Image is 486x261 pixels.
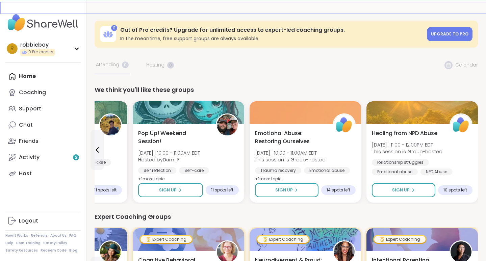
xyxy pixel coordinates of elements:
div: Chat [19,121,33,129]
span: 11 spots left [211,187,233,193]
div: Host [19,170,32,177]
div: Expert Coaching [257,236,309,243]
div: 0 [111,25,117,31]
img: ShareWell Nav Logo [5,11,81,34]
button: Sign Up [372,183,435,197]
a: FAQ [69,233,76,238]
a: Safety Policy [43,241,67,245]
a: Chat [5,117,81,133]
iframe: Spotlight [74,89,79,95]
div: robbieboy [20,41,55,49]
span: This session is Group-hosted [372,148,442,155]
a: Host [5,165,81,182]
span: Sign Up [159,187,177,193]
div: We think you'll like these groups [95,85,478,95]
img: ShareWell [451,114,471,135]
span: 0 Pro credits [28,49,53,55]
h3: Out of Pro credits? Upgrade for unlimited access to expert-led coaching groups. [120,26,423,34]
a: Support [5,101,81,117]
a: Logout [5,213,81,229]
span: [DATE] | 10:00 - 11:00AM EDT [255,150,326,156]
b: Dom_F [163,156,180,163]
div: Activity [19,154,40,161]
a: About Us [50,233,67,238]
span: Hosted by [138,156,200,163]
div: Self-care [179,167,209,174]
span: 2 [75,155,77,160]
h3: In the meantime, free support groups are always available. [120,35,423,42]
a: Activity2 [5,149,81,165]
a: How It Works [5,233,28,238]
a: Host Training [16,241,41,245]
div: Logout [19,217,38,225]
div: Coaching [19,89,46,96]
span: 11 spots left [94,187,117,193]
img: ShareWell [334,114,355,135]
div: Expert Coaching Groups [95,212,478,221]
a: Coaching [5,84,81,101]
span: 14 spots left [327,187,350,193]
span: This session is Group-hosted [255,156,326,163]
div: Relationship struggles [372,159,429,166]
a: Friends [5,133,81,149]
div: Friends [19,137,39,145]
span: 10 spots left [443,187,467,193]
span: Sign Up [392,187,410,193]
a: Help [5,241,14,245]
span: Upgrade to Pro [431,31,468,37]
div: Self reflection [138,167,176,174]
span: Sign Up [275,187,293,193]
img: CharityRoss [100,114,121,135]
div: Expert Coaching [140,236,192,243]
div: Support [19,105,41,112]
div: Trauma recovery [255,167,301,174]
span: r [10,44,14,53]
span: Pop Up! Weekend Session! [138,129,208,146]
span: Emotional Abuse: Restoring Ourselves [255,129,325,146]
div: NPD Abuse [420,168,453,175]
a: Safety Resources [5,248,38,253]
div: Expert Coaching [374,236,426,243]
a: Redeem Code [41,248,67,253]
button: Sign Up [138,183,203,197]
span: [DATE] | 11:00 - 12:00PM EDT [372,141,442,148]
a: Upgrade to Pro [427,27,472,41]
span: [DATE] | 10:00 - 11:00AM EDT [138,150,200,156]
div: Emotional abuse [304,167,350,174]
button: Sign Up [255,183,318,197]
div: Emotional abuse [372,168,418,175]
a: Blog [69,248,77,253]
img: Dom_F [217,114,238,135]
a: Referrals [31,233,48,238]
span: Healing from NPD Abuse [372,129,437,137]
